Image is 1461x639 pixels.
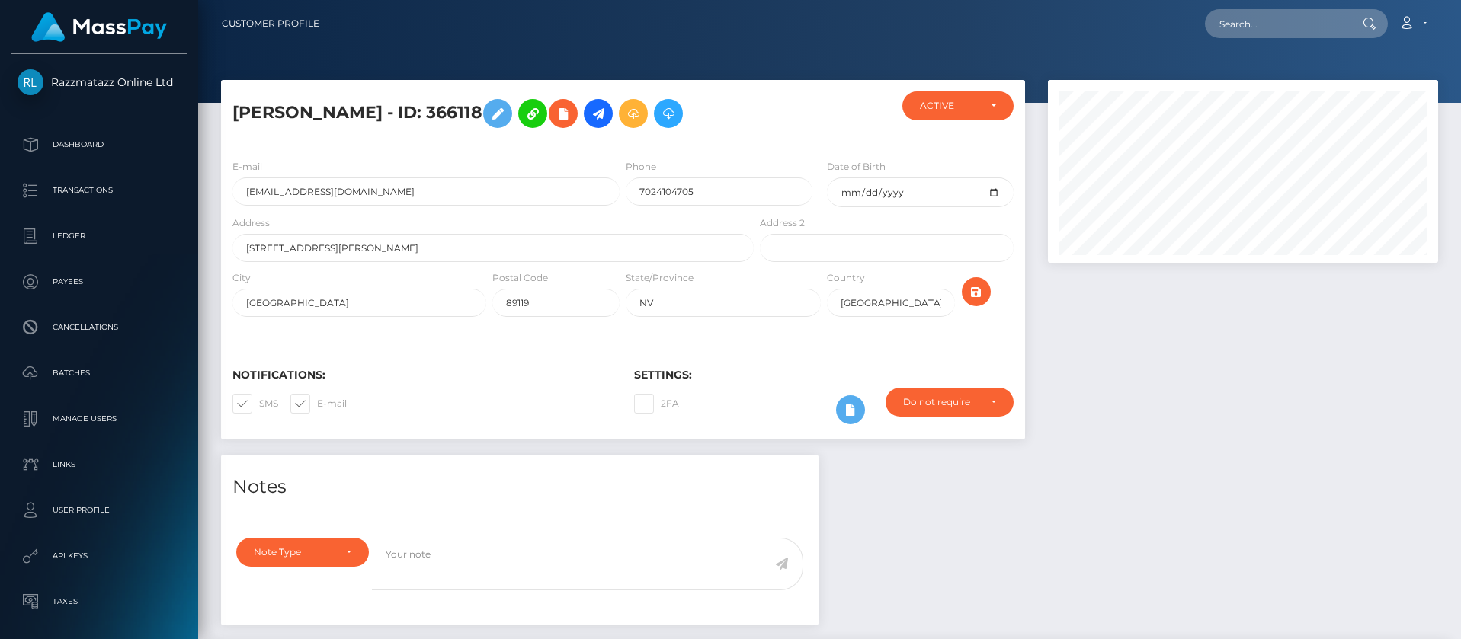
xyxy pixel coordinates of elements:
[232,271,251,285] label: City
[290,394,347,414] label: E-mail
[492,271,548,285] label: Postal Code
[760,216,805,230] label: Address 2
[11,171,187,209] a: Transactions
[18,545,181,567] p: API Keys
[11,126,187,164] a: Dashboard
[232,369,611,382] h6: Notifications:
[11,75,187,89] span: Razzmatazz Online Ltd
[1205,9,1348,38] input: Search...
[236,538,369,567] button: Note Type
[232,394,278,414] label: SMS
[11,263,187,301] a: Payees
[886,388,1014,417] button: Do not require
[903,396,979,408] div: Do not require
[232,216,270,230] label: Address
[232,91,745,136] h5: [PERSON_NAME] - ID: 366118
[222,8,319,40] a: Customer Profile
[18,270,181,293] p: Payees
[18,133,181,156] p: Dashboard
[920,100,979,112] div: ACTIVE
[827,271,865,285] label: Country
[18,499,181,522] p: User Profile
[18,362,181,385] p: Batches
[18,179,181,202] p: Transactions
[634,369,1013,382] h6: Settings:
[634,394,679,414] label: 2FA
[11,354,187,392] a: Batches
[232,474,807,500] h4: Notes
[254,546,334,558] div: Note Type
[18,225,181,248] p: Ledger
[232,160,262,174] label: E-mail
[626,160,656,174] label: Phone
[31,12,167,42] img: MassPay Logo
[827,160,886,174] label: Date of Birth
[11,400,187,438] a: Manage Users
[18,407,181,430] p: Manage Users
[11,537,187,575] a: API Keys
[11,446,187,484] a: Links
[18,69,43,95] img: Razzmatazz Online Ltd
[11,308,187,347] a: Cancellations
[626,271,694,285] label: State/Province
[18,453,181,476] p: Links
[11,491,187,529] a: User Profile
[11,217,187,255] a: Ledger
[18,316,181,339] p: Cancellations
[902,91,1014,120] button: ACTIVE
[584,99,613,128] a: Initiate Payout
[11,583,187,621] a: Taxes
[18,590,181,613] p: Taxes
